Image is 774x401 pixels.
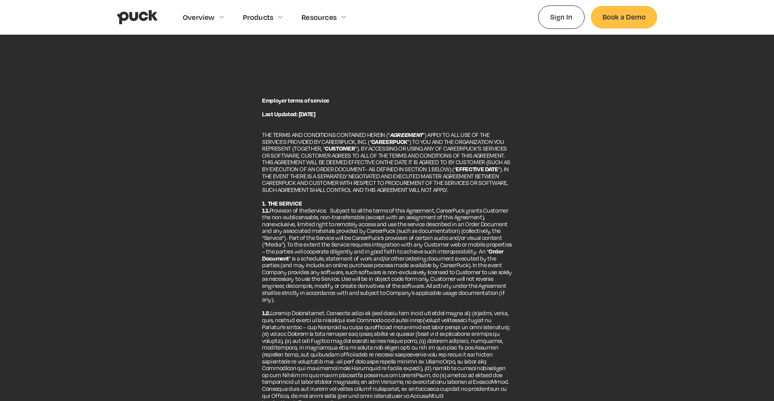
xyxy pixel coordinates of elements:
[243,13,274,21] div: Products
[183,13,215,21] div: Overview
[390,131,423,138] em: AGREEMENT
[262,199,302,214] strong: THE SERVICE 1.1.
[262,309,270,317] strong: 1.2.
[591,6,657,28] a: Book a Demo
[371,138,407,145] strong: CAREERPUCK
[325,144,355,152] strong: CUSTOMER
[262,247,503,262] strong: Order Document
[456,165,498,173] strong: EFFECTIVE DATE
[262,96,329,118] strong: Employer terms of service Last Updated: [DATE] ‍
[262,199,266,207] strong: 1.
[538,5,585,28] a: Sign In
[301,13,337,21] div: Resources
